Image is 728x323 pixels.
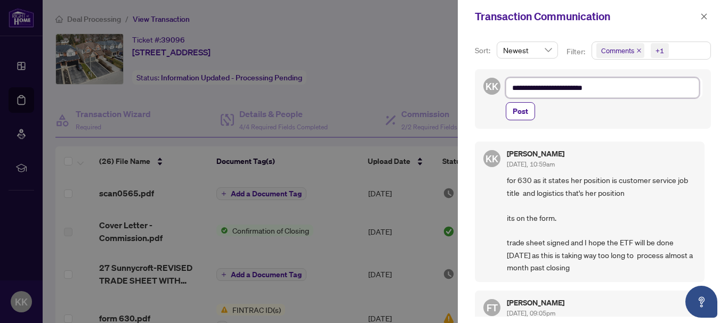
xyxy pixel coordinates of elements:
[503,42,552,58] span: Newest
[475,45,492,56] p: Sort:
[487,300,498,315] span: FT
[513,103,528,120] span: Post
[507,174,696,274] span: for 630 as it states her position is customer service job title and logistics that's her position...
[507,309,555,317] span: [DATE], 09:05pm
[475,9,697,24] div: Transaction Communication
[507,150,564,158] h5: [PERSON_NAME]
[486,79,498,94] span: KK
[506,102,535,120] button: Post
[507,299,564,307] h5: [PERSON_NAME]
[700,13,708,20] span: close
[596,43,644,58] span: Comments
[656,45,664,56] div: +1
[486,151,498,166] span: KK
[685,286,717,318] button: Open asap
[601,45,634,56] span: Comments
[636,48,642,53] span: close
[507,160,555,168] span: [DATE], 10:59am
[567,46,587,57] p: Filter:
